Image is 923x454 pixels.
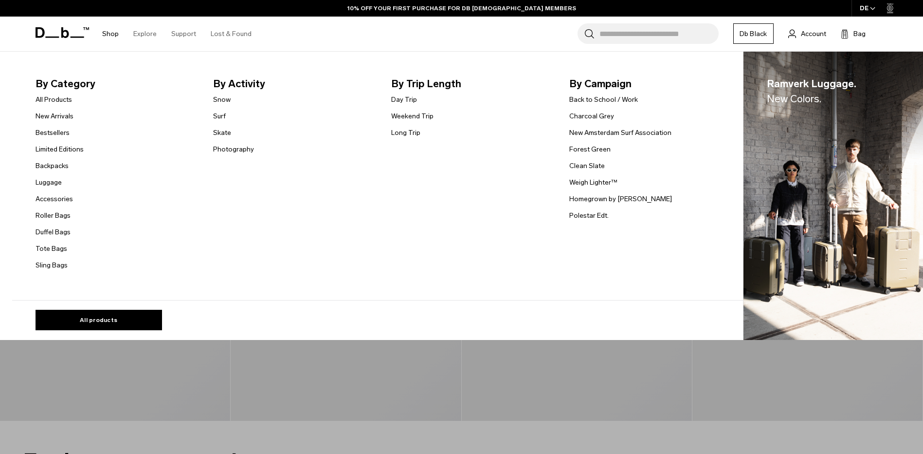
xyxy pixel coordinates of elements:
a: Lost & Found [211,17,252,51]
a: Ramverk Luggage.New Colors. Db [743,52,923,340]
a: Roller Bags [36,210,71,221]
span: Bag [853,29,866,39]
span: By Campaign [569,76,732,92]
a: Polestar Edt. [569,210,609,221]
a: Long Trip [391,128,420,138]
a: Snow [213,95,231,105]
span: By Trip Length [391,76,554,92]
a: 10% OFF YOUR FIRST PURCHASE FOR DB [DEMOGRAPHIC_DATA] MEMBERS [347,4,576,13]
span: Account [801,29,826,39]
a: Surf [213,111,226,121]
a: Luggage [36,177,62,188]
a: Photography [213,144,254,154]
a: All products [36,310,162,330]
a: Sling Bags [36,260,68,270]
a: Explore [133,17,157,51]
a: Skate [213,128,231,138]
a: Shop [102,17,119,51]
a: New Amsterdam Surf Association [569,128,671,138]
span: By Category [36,76,198,92]
a: All Products [36,95,72,105]
span: Ramverk Luggage. [767,76,856,107]
span: By Activity [213,76,376,92]
img: Db [743,52,923,340]
nav: Main Navigation [95,17,259,51]
a: Clean Slate [569,161,605,171]
a: Support [171,17,196,51]
a: New Arrivals [36,111,73,121]
a: Weekend Trip [391,111,434,121]
a: Back to School / Work [569,95,638,105]
a: Limited Editions [36,144,84,154]
a: Forest Green [569,144,611,154]
a: Bestsellers [36,128,70,138]
a: Account [788,28,826,39]
a: Homegrown by [PERSON_NAME] [569,194,672,204]
a: Charcoal Grey [569,111,614,121]
span: New Colors. [767,93,821,105]
button: Bag [841,28,866,39]
a: Weigh Lighter™ [569,177,617,188]
a: Accessories [36,194,73,204]
a: Duffel Bags [36,227,71,237]
a: Db Black [733,23,774,44]
a: Backpacks [36,161,69,171]
a: Tote Bags [36,244,67,254]
a: Day Trip [391,95,417,105]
